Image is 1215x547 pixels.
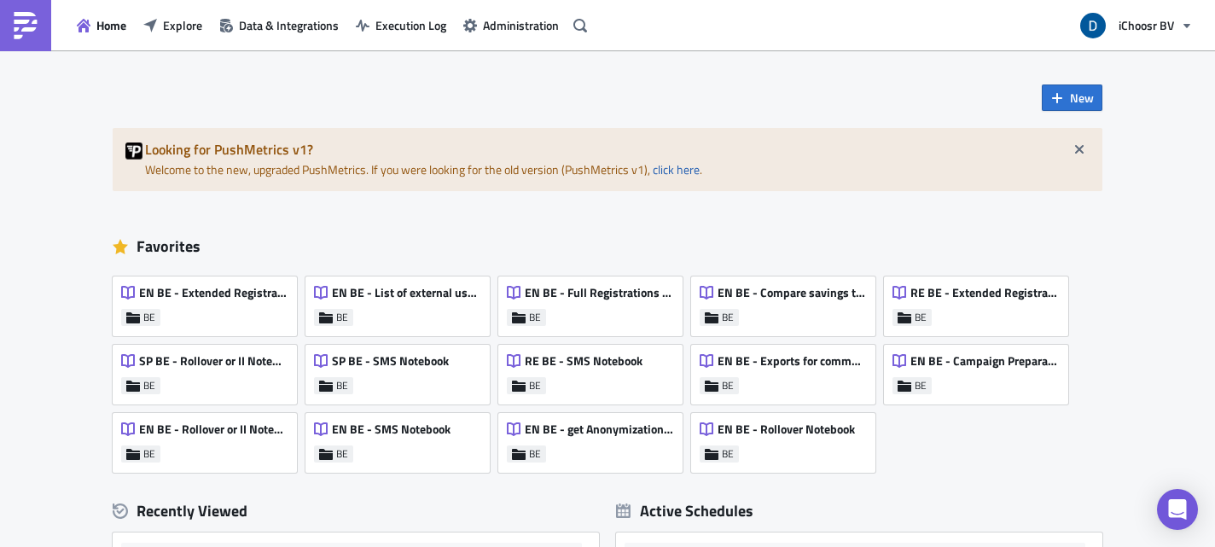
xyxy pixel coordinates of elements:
[529,379,541,393] span: BE
[1042,84,1102,111] button: New
[113,128,1102,191] div: Welcome to the new, upgraded PushMetrics. If you were looking for the old version (PushMetrics v1...
[139,353,288,369] span: SP BE - Rollover or II Notebook
[145,143,1090,156] h5: Looking for PushMetrics v1?
[498,404,691,473] a: EN BE - get Anonymization listBE
[332,422,451,437] span: EN BE - SMS Notebook
[718,422,855,437] span: EN BE - Rollover Notebook
[68,12,135,38] button: Home
[96,16,126,34] span: Home
[139,422,288,437] span: EN BE - Rollover or II Notebook
[143,379,155,393] span: BE
[653,160,700,178] a: click here
[332,285,480,300] span: EN BE - List of external user id's of KBC Registrants
[483,16,559,34] span: Administration
[139,285,288,300] span: EN BE - Extended Registrations export
[498,336,691,404] a: RE BE - SMS NotebookBE
[525,353,642,369] span: RE BE - SMS Notebook
[305,404,498,473] a: EN BE - SMS NotebookBE
[135,12,211,38] button: Explore
[211,12,347,38] button: Data & Integrations
[143,447,155,461] span: BE
[910,285,1059,300] span: RE BE - Extended Registrations export
[163,16,202,34] span: Explore
[1070,89,1094,107] span: New
[12,12,39,39] img: PushMetrics
[305,268,498,336] a: EN BE - List of external user id's of KBC RegistrantsBE
[691,268,884,336] a: EN BE - Compare savings to the Average Market OfferBE
[529,447,541,461] span: BE
[525,422,673,437] span: EN BE - get Anonymization list
[718,285,866,300] span: EN BE - Compare savings to the Average Market Offer
[113,498,599,524] div: Recently Viewed
[113,404,305,473] a: EN BE - Rollover or II NotebookBE
[143,311,155,324] span: BE
[884,336,1077,404] a: EN BE - Campaign Preparation - Info for suppliersBE
[529,311,541,324] span: BE
[1078,11,1107,40] img: Avatar
[332,353,449,369] span: SP BE - SMS Notebook
[915,379,927,393] span: BE
[455,12,567,38] button: Administration
[498,268,691,336] a: EN BE - Full Registrations export for project/communityBE
[1119,16,1174,34] span: iChoosr BV
[113,234,1102,259] div: Favorites
[884,268,1077,336] a: RE BE - Extended Registrations exportBE
[691,404,884,473] a: EN BE - Rollover NotebookBE
[718,353,866,369] span: EN BE - Exports for community leaders
[915,311,927,324] span: BE
[722,379,734,393] span: BE
[239,16,339,34] span: Data & Integrations
[113,268,305,336] a: EN BE - Extended Registrations exportBE
[113,336,305,404] a: SP BE - Rollover or II NotebookBE
[616,501,753,521] div: Active Schedules
[336,311,348,324] span: BE
[1070,7,1202,44] button: iChoosr BV
[375,16,446,34] span: Execution Log
[347,12,455,38] button: Execution Log
[305,336,498,404] a: SP BE - SMS NotebookBE
[722,447,734,461] span: BE
[722,311,734,324] span: BE
[691,336,884,404] a: EN BE - Exports for community leadersBE
[336,379,348,393] span: BE
[910,353,1059,369] span: EN BE - Campaign Preparation - Info for suppliers
[336,447,348,461] span: BE
[1157,489,1198,530] div: Open Intercom Messenger
[525,285,673,300] span: EN BE - Full Registrations export for project/community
